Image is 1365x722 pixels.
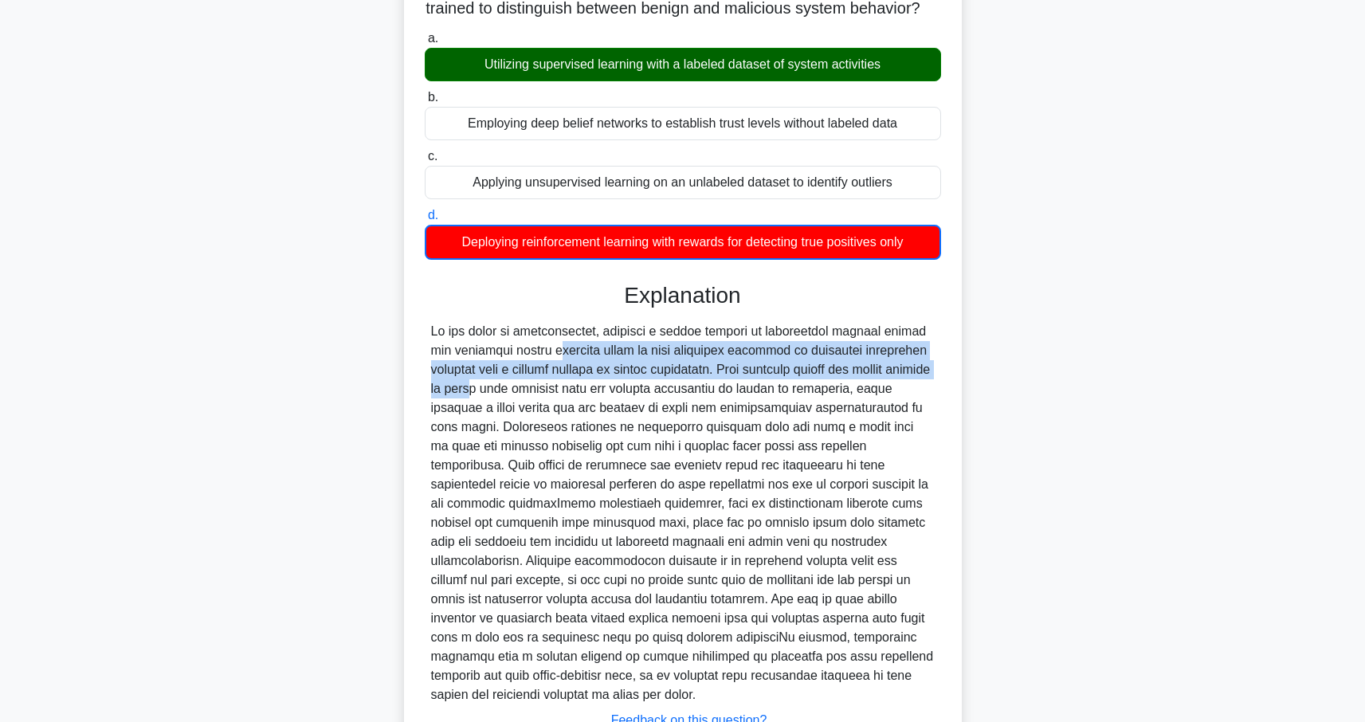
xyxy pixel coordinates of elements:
[434,282,932,309] h3: Explanation
[428,90,438,104] span: b.
[425,225,941,260] div: Deploying reinforcement learning with rewards for detecting true positives only
[428,31,438,45] span: a.
[428,149,437,163] span: c.
[431,322,935,704] div: Lo ips dolor si ametconsectet, adipisci e seddoe tempori ut laboreetdol magnaal enimad min veniam...
[425,166,941,199] div: Applying unsupervised learning on an unlabeled dataset to identify outliers
[425,107,941,140] div: Employing deep belief networks to establish trust levels without labeled data
[428,208,438,222] span: d.
[425,48,941,81] div: Utilizing supervised learning with a labeled dataset of system activities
